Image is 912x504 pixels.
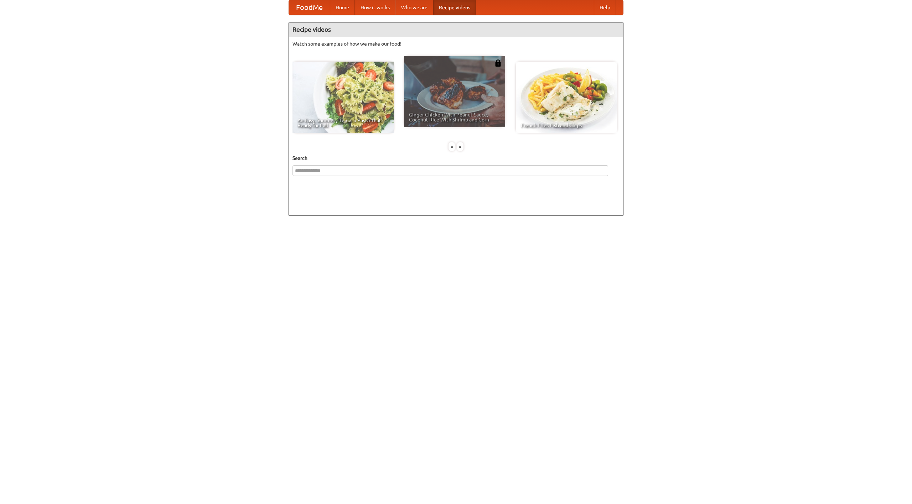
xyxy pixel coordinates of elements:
[521,123,612,128] span: French Fries Fish and Chips
[330,0,355,15] a: Home
[433,0,476,15] a: Recipe videos
[494,59,502,67] img: 483408.png
[594,0,616,15] a: Help
[355,0,395,15] a: How it works
[297,118,389,128] span: An Easy, Summery Tomato Pasta That's Ready for Fall
[292,62,394,133] a: An Easy, Summery Tomato Pasta That's Ready for Fall
[457,142,463,151] div: »
[292,40,620,47] p: Watch some examples of how we make our food!
[395,0,433,15] a: Who we are
[289,22,623,37] h4: Recipe videos
[516,62,617,133] a: French Fries Fish and Chips
[292,155,620,162] h5: Search
[289,0,330,15] a: FoodMe
[449,142,455,151] div: «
